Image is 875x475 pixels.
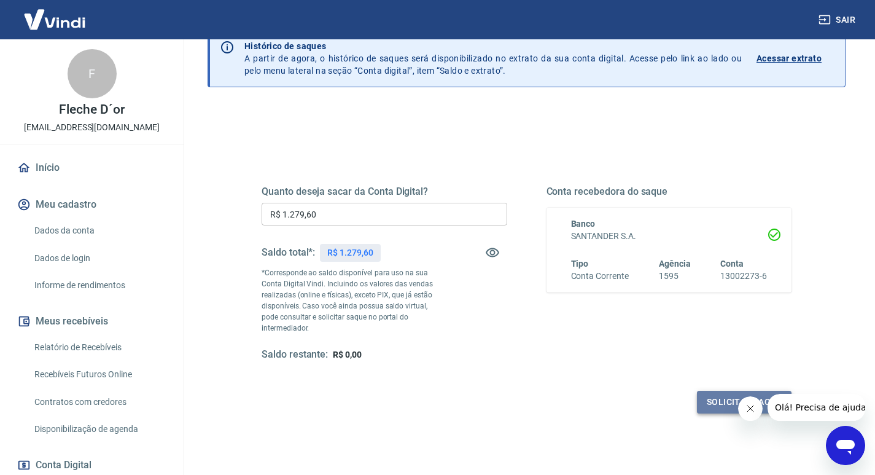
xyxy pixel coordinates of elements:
[262,246,315,259] h5: Saldo total*:
[29,362,169,387] a: Recebíveis Futuros Online
[29,273,169,298] a: Informe de rendimentos
[826,426,865,465] iframe: Botão para abrir a janela de mensagens
[24,121,160,134] p: [EMAIL_ADDRESS][DOMAIN_NAME]
[546,186,792,198] h5: Conta recebedora do saque
[720,270,767,283] h6: 13002273-6
[29,218,169,243] a: Dados da conta
[571,270,629,283] h6: Conta Corrente
[659,259,691,269] span: Agência
[659,270,691,283] h6: 1595
[29,417,169,442] a: Disponibilização de agenda
[15,308,169,335] button: Meus recebíveis
[262,267,446,334] p: *Corresponde ao saldo disponível para uso na sua Conta Digital Vindi. Incluindo os valores das ve...
[756,40,835,77] a: Acessar extrato
[59,103,124,116] p: Fleche D´or
[697,391,791,414] button: Solicitar saque
[15,1,95,38] img: Vindi
[571,259,589,269] span: Tipo
[29,390,169,415] a: Contratos com credores
[571,219,596,229] span: Banco
[756,52,822,65] p: Acessar extrato
[768,394,865,421] iframe: Mensagem da empresa
[262,186,507,198] h5: Quanto deseja sacar da Conta Digital?
[68,49,117,98] div: F
[244,40,742,77] p: A partir de agora, o histórico de saques será disponibilizado no extrato da sua conta digital. Ac...
[29,335,169,360] a: Relatório de Recebíveis
[327,246,373,259] p: R$ 1.279,60
[7,9,103,18] span: Olá! Precisa de ajuda?
[262,348,328,361] h5: Saldo restante:
[571,230,768,243] h6: SANTANDER S.A.
[15,154,169,181] a: Início
[333,350,362,359] span: R$ 0,00
[738,396,763,421] iframe: Fechar mensagem
[720,259,744,269] span: Conta
[29,246,169,271] a: Dados de login
[15,191,169,218] button: Meu cadastro
[244,40,742,52] p: Histórico de saques
[816,9,860,31] button: Sair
